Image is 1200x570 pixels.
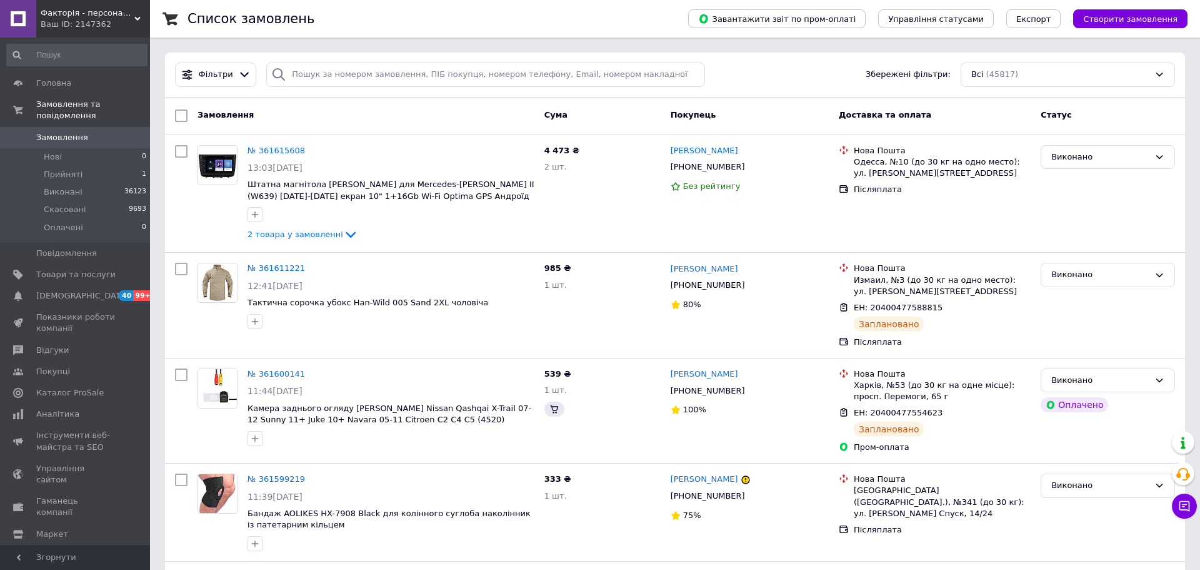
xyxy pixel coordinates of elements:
span: 1 шт. [544,280,567,290]
a: [PERSON_NAME] [671,474,738,486]
span: 40 [119,290,133,301]
div: Измаил, №3 (до 30 кг на одно место): ул. [PERSON_NAME][STREET_ADDRESS] [854,275,1031,297]
div: Харків, №53 (до 30 кг на одне місце): просп. Перемоги, 65 г [854,380,1031,402]
div: [GEOGRAPHIC_DATA] ([GEOGRAPHIC_DATA].), №341 (до 30 кг): ул. [PERSON_NAME] Спуск, 14/24 [854,485,1031,519]
a: Бандаж AOLIKES HX-7908 Black для колінного суглоба наколінник із патетарним кільцем [247,509,531,530]
a: № 361599219 [247,474,305,484]
span: Створити замовлення [1083,14,1177,24]
button: Експорт [1006,9,1061,28]
span: Нові [44,151,62,163]
span: Доставка та оплата [839,110,931,120]
span: Гаманець компанії [36,496,116,518]
a: № 361600141 [247,369,305,379]
span: 539 ₴ [544,369,571,379]
a: Фото товару [197,369,237,409]
span: 2 шт. [544,162,567,171]
span: Повідомлення [36,248,97,259]
span: Факторія - персональна техніка [41,8,134,19]
img: Фото товару [198,474,237,513]
img: Фото товару [198,146,237,185]
span: 36123 [124,186,146,198]
span: Всі [971,69,984,81]
a: Фото товару [197,263,237,303]
span: 75% [683,511,701,520]
span: Аналітика [36,409,79,420]
span: Каталог ProSale [36,387,104,399]
span: (45817) [986,69,1019,79]
span: 1 шт. [544,385,567,395]
span: Інструменти веб-майстра та SEO [36,430,116,452]
span: 9693 [129,204,146,215]
span: 12:41[DATE] [247,281,302,291]
div: Виконано [1051,374,1149,387]
span: [PHONE_NUMBER] [671,162,745,171]
span: Оплачені [44,222,83,233]
span: 333 ₴ [544,474,571,484]
button: Створити замовлення [1073,9,1187,28]
a: Фото товару [197,145,237,185]
span: 99+ [133,290,154,301]
div: Нова Пошта [854,369,1031,380]
span: 0 [142,222,146,233]
span: 2 товара у замовленні [247,230,343,239]
span: Завантажити звіт по пром-оплаті [698,13,856,24]
div: Післяплата [854,184,1031,195]
span: Фільтри [199,69,233,81]
div: Нова Пошта [854,474,1031,485]
span: Управління статусами [888,14,984,24]
a: [PERSON_NAME] [671,263,738,275]
span: Камера заднього огляду [PERSON_NAME] Nissan Qashqai X-Trail 07-12 Sunny 11+ Juke 10+ Navara 05-11... [247,404,531,425]
span: Штатна магнітола [PERSON_NAME] для Mercedes-[PERSON_NAME] II (W639) [DATE]-[DATE] екран 10" 1+16G... [247,180,534,201]
a: Створити замовлення [1061,14,1187,23]
span: Прийняті [44,169,82,180]
span: Показники роботи компанії [36,312,116,334]
span: Головна [36,78,71,89]
span: 985 ₴ [544,263,571,273]
a: Тактична сорочка убокс Han-Wild 005 Sand 2XL чоловіча [247,298,488,307]
span: [PHONE_NUMBER] [671,280,745,290]
span: Статус [1041,110,1072,120]
button: Завантажити звіт по пром-оплаті [688,9,866,28]
a: [PERSON_NAME] [671,369,738,380]
span: 0 [142,151,146,163]
span: Відгуки [36,345,69,356]
span: Виконані [44,186,82,198]
div: Нова Пошта [854,263,1031,274]
span: Cума [544,110,567,120]
button: Чат з покупцем [1172,494,1197,519]
button: Управління статусами [878,9,994,28]
span: 100% [683,405,706,414]
span: ЕН: 20400477588815 [854,303,942,312]
span: Збережені фільтри: [866,69,951,81]
span: 80% [683,300,701,309]
div: Нова Пошта [854,145,1031,156]
span: Товари та послуги [36,269,116,280]
div: Заплановано [854,422,924,437]
span: [DEMOGRAPHIC_DATA] [36,290,129,302]
span: Маркет [36,529,68,540]
div: Оплачено [1041,397,1108,412]
span: Скасовані [44,204,86,215]
div: Післяплата [854,337,1031,348]
div: Виконано [1051,268,1149,282]
span: 11:44[DATE] [247,386,302,396]
span: 13:03[DATE] [247,163,302,173]
a: 2 товара у замовленні [247,230,358,239]
span: 1 [142,169,146,180]
span: 4 473 ₴ [544,146,579,155]
a: № 361611221 [247,263,305,273]
span: Без рейтингу [683,181,741,191]
span: [PHONE_NUMBER] [671,386,745,395]
span: 1 шт. [544,491,567,501]
h1: Список замовлень [187,11,314,26]
img: Фото товару [198,263,237,302]
input: Пошук за номером замовлення, ПІБ покупця, номером телефону, Email, номером накладної [266,63,705,87]
div: Виконано [1051,479,1149,492]
span: Замовлення [197,110,254,120]
span: [PHONE_NUMBER] [671,491,745,501]
img: Фото товару [198,369,237,408]
span: Експорт [1016,14,1051,24]
span: Замовлення [36,132,88,143]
